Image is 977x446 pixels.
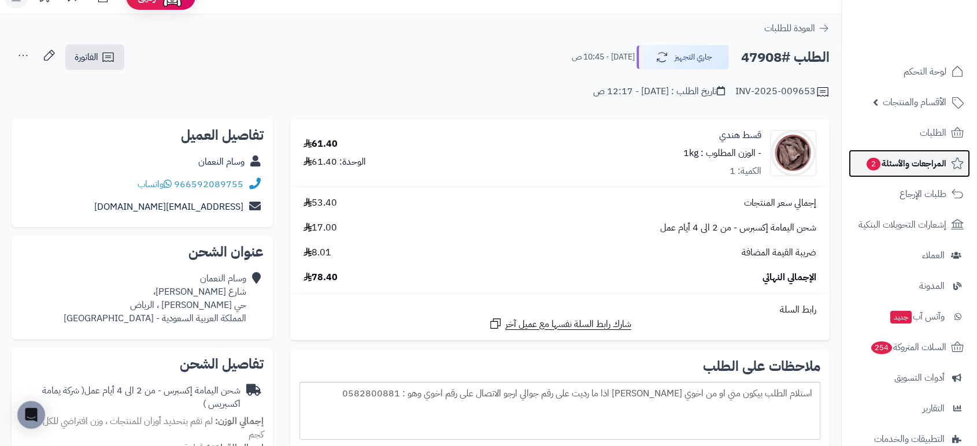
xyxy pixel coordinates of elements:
[35,414,264,441] span: لم تقم بتحديد أوزان للمنتجات ، وزن افتراضي للكل 1 كجم
[849,180,970,208] a: طلبات الإرجاع
[764,21,815,35] span: العودة للطلبات
[890,311,912,324] span: جديد
[21,245,264,259] h2: عنوان الشحن
[17,401,45,429] div: Open Intercom Messenger
[304,137,338,151] div: 61.40
[304,155,366,169] div: الوحدة: 61.40
[488,317,631,331] a: شارك رابط السلة نفسها مع عميل آخر
[883,94,946,110] span: الأقسام والمنتجات
[764,21,830,35] a: العودة للطلبات
[42,384,240,411] span: ( شركة يمامة اكسبريس )
[75,50,98,64] span: الفاتورة
[94,200,243,214] a: [EMAIL_ADDRESS][DOMAIN_NAME]
[920,125,946,141] span: الطلبات
[849,364,970,392] a: أدوات التسويق
[683,146,761,160] small: - الوزن المطلوب : 1kg
[730,165,761,178] div: الكمية: 1
[763,271,816,284] span: الإجمالي النهائي
[21,128,264,142] h2: تفاصيل العميل
[304,246,331,259] span: 8.01
[304,196,337,210] span: 53.40
[21,384,240,411] div: شحن اليمامة إكسبرس - من 2 الى 4 أيام عمل
[849,241,970,269] a: العملاء
[299,359,820,373] h2: ملاحظات على الطلب
[904,64,946,80] span: لوحة التحكم
[849,333,970,361] a: السلات المتروكة254
[849,395,970,422] a: التقارير
[898,31,966,55] img: logo-2.png
[21,357,264,371] h2: تفاصيل الشحن
[198,155,245,169] a: وسام النعمان
[919,278,945,294] span: المدونة
[849,272,970,300] a: المدونة
[871,341,892,354] span: 254
[304,221,337,235] span: 17.00
[65,44,124,70] a: الفاتورة
[849,211,970,239] a: إشعارات التحويلات البنكية
[771,130,816,176] img: 1667662069-Saussurea%20Costus%20Whole-90x90.jpg
[719,129,761,142] a: قسط هندي
[735,85,830,99] div: INV-2025-009653
[744,196,816,210] span: إجمالي سعر المنتجات
[299,382,820,440] div: استلام الطلب بيكون مني او من اخوي [PERSON_NAME] اذا ما رديت على رقم جوالي ارجو الاتصال على رقم اخ...
[505,318,631,331] span: شارك رابط السلة نفسها مع عميل آخر
[572,51,635,63] small: [DATE] - 10:45 ص
[900,186,946,202] span: طلبات الإرجاع
[660,221,816,235] span: شحن اليمامة إكسبرس - من 2 الى 4 أيام عمل
[742,246,816,259] span: ضريبة القيمة المضافة
[923,400,945,417] span: التقارير
[593,85,725,98] div: تاريخ الطلب : [DATE] - 12:17 ص
[215,414,264,428] strong: إجمالي الوزن:
[849,303,970,330] a: وآتس آبجديد
[865,155,946,172] span: المراجعات والأسئلة
[889,309,945,325] span: وآتس آب
[849,58,970,86] a: لوحة التحكم
[849,119,970,147] a: الطلبات
[922,247,945,263] span: العملاء
[295,303,825,317] div: رابط السلة
[741,46,830,69] h2: الطلب #47908
[894,370,945,386] span: أدوات التسويق
[867,158,880,170] span: 2
[64,272,246,325] div: وسام النعمان شارع [PERSON_NAME]، حي [PERSON_NAME] ، الرياض المملكة العربية السعودية - [GEOGRAPHIC...
[138,177,172,191] a: واتساب
[636,45,729,69] button: جاري التجهيز
[174,177,243,191] a: 966592089755
[858,217,946,233] span: إشعارات التحويلات البنكية
[304,271,338,284] span: 78.40
[849,150,970,177] a: المراجعات والأسئلة2
[870,339,946,355] span: السلات المتروكة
